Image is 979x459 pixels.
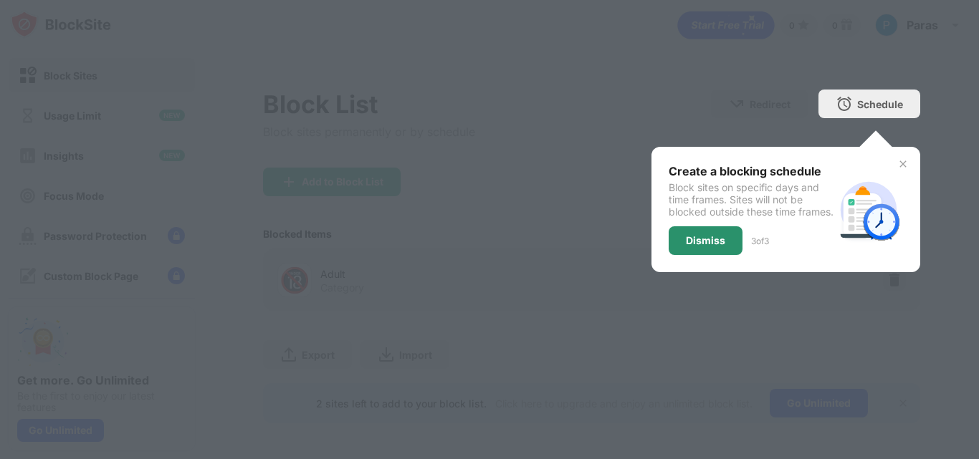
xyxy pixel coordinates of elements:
div: 3 of 3 [751,236,769,246]
div: Schedule [857,98,903,110]
div: Dismiss [686,235,725,246]
img: schedule.svg [834,175,903,244]
img: x-button.svg [897,158,909,170]
div: Block sites on specific days and time frames. Sites will not be blocked outside these time frames. [669,181,834,218]
div: Create a blocking schedule [669,164,834,178]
